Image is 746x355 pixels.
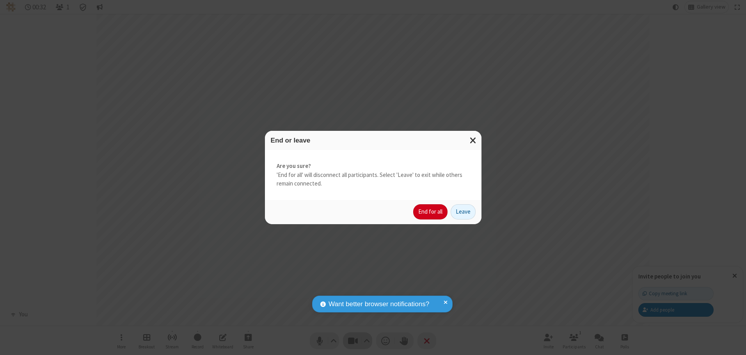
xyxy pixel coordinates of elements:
div: 'End for all' will disconnect all participants. Select 'Leave' to exit while others remain connec... [265,150,481,200]
button: Close modal [465,131,481,150]
strong: Are you sure? [277,162,470,171]
h3: End or leave [271,137,476,144]
button: Leave [451,204,476,220]
button: End for all [413,204,448,220]
span: Want better browser notifications? [329,299,429,309]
